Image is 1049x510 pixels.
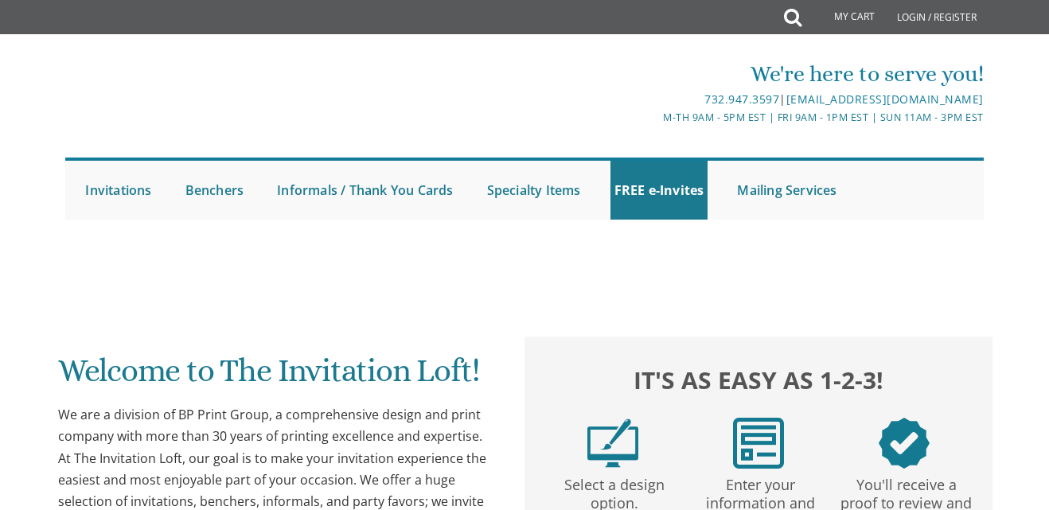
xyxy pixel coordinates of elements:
[540,363,977,398] h2: It's as easy as 1-2-3!
[733,418,784,469] img: step2.png
[181,161,248,220] a: Benchers
[733,161,840,220] a: Mailing Services
[879,418,930,469] img: step3.png
[483,161,585,220] a: Specialty Items
[786,91,984,107] a: [EMAIL_ADDRESS][DOMAIN_NAME]
[81,161,155,220] a: Invitations
[372,58,984,90] div: We're here to serve you!
[58,353,496,400] h1: Welcome to The Invitation Loft!
[372,109,984,126] div: M-Th 9am - 5pm EST | Fri 9am - 1pm EST | Sun 11am - 3pm EST
[587,418,638,469] img: step1.png
[704,91,779,107] a: 732.947.3597
[610,161,708,220] a: FREE e-Invites
[273,161,457,220] a: Informals / Thank You Cards
[800,2,886,33] a: My Cart
[372,90,984,109] div: |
